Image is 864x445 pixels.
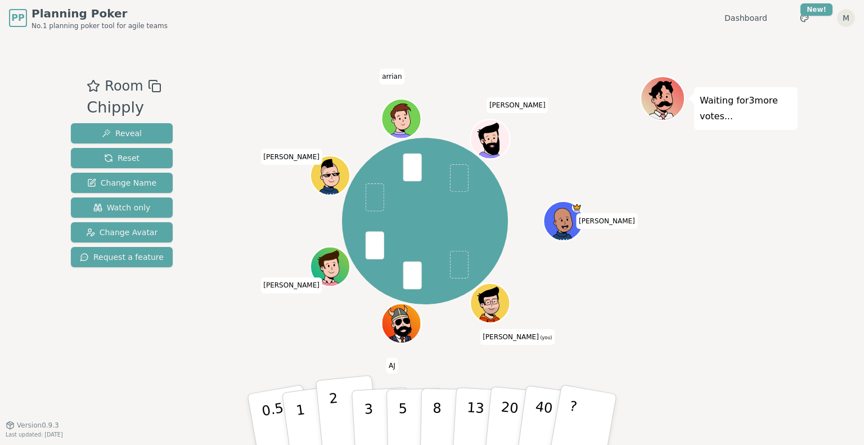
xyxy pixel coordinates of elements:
[86,227,158,238] span: Change Avatar
[71,148,173,168] button: Reset
[17,421,59,430] span: Version 0.9.3
[71,197,173,218] button: Watch only
[487,97,548,113] span: Click to change your name
[71,173,173,193] button: Change Name
[87,96,161,119] div: Chipply
[87,177,156,188] span: Change Name
[6,421,59,430] button: Version0.9.3
[6,431,63,438] span: Last updated: [DATE]
[794,8,814,28] button: New!
[800,3,832,16] div: New!
[837,9,855,27] button: M
[11,11,24,25] span: PP
[93,202,151,213] span: Watch only
[472,285,509,322] button: Click to change your avatar
[572,203,582,213] span: Melissa is the host
[260,278,322,294] span: Click to change your name
[31,6,168,21] span: Planning Poker
[9,6,168,30] a: PPPlanning PokerNo.1 planning poker tool for agile teams
[71,247,173,267] button: Request a feature
[87,76,100,96] button: Add as favourite
[480,329,555,345] span: Click to change your name
[104,152,139,164] span: Reset
[260,149,322,165] span: Click to change your name
[31,21,168,30] span: No.1 planning poker tool for agile teams
[71,123,173,143] button: Reveal
[724,12,767,24] a: Dashboard
[102,128,142,139] span: Reveal
[386,358,398,374] span: Click to change your name
[700,93,792,124] p: Waiting for 3 more votes...
[379,69,404,85] span: Click to change your name
[576,213,638,229] span: Click to change your name
[539,335,552,340] span: (you)
[71,222,173,242] button: Change Avatar
[80,251,164,263] span: Request a feature
[105,76,143,96] span: Room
